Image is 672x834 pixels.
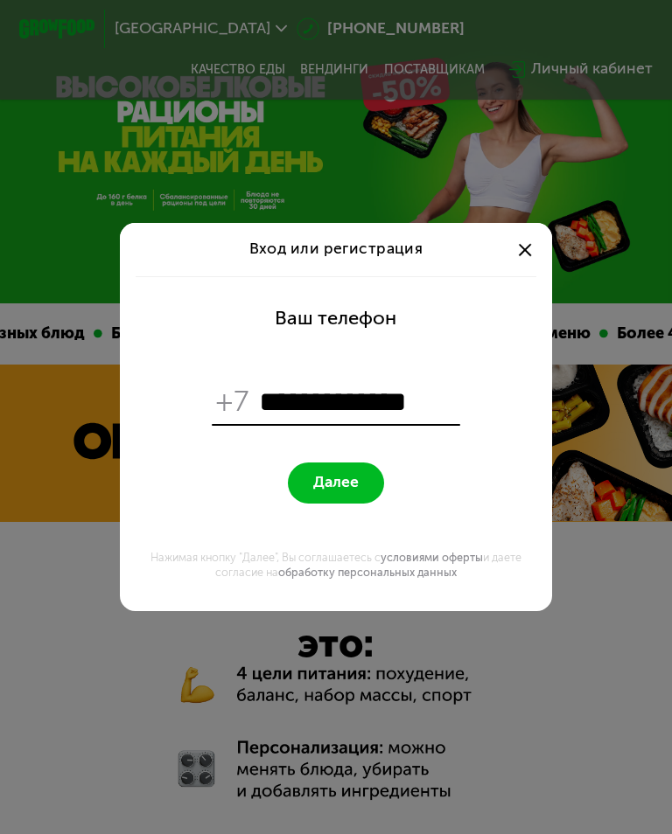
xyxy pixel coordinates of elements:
[288,462,383,504] button: Далее
[313,474,359,492] span: Далее
[275,307,396,330] div: Ваш телефон
[216,384,250,420] span: +7
[249,240,423,258] span: Вход или регистрация
[278,566,457,579] a: обработку персональных данных
[381,551,483,564] a: условиями оферты
[131,550,540,580] div: Нажимая кнопку "Далее", Вы соглашаетесь с и даете согласие на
